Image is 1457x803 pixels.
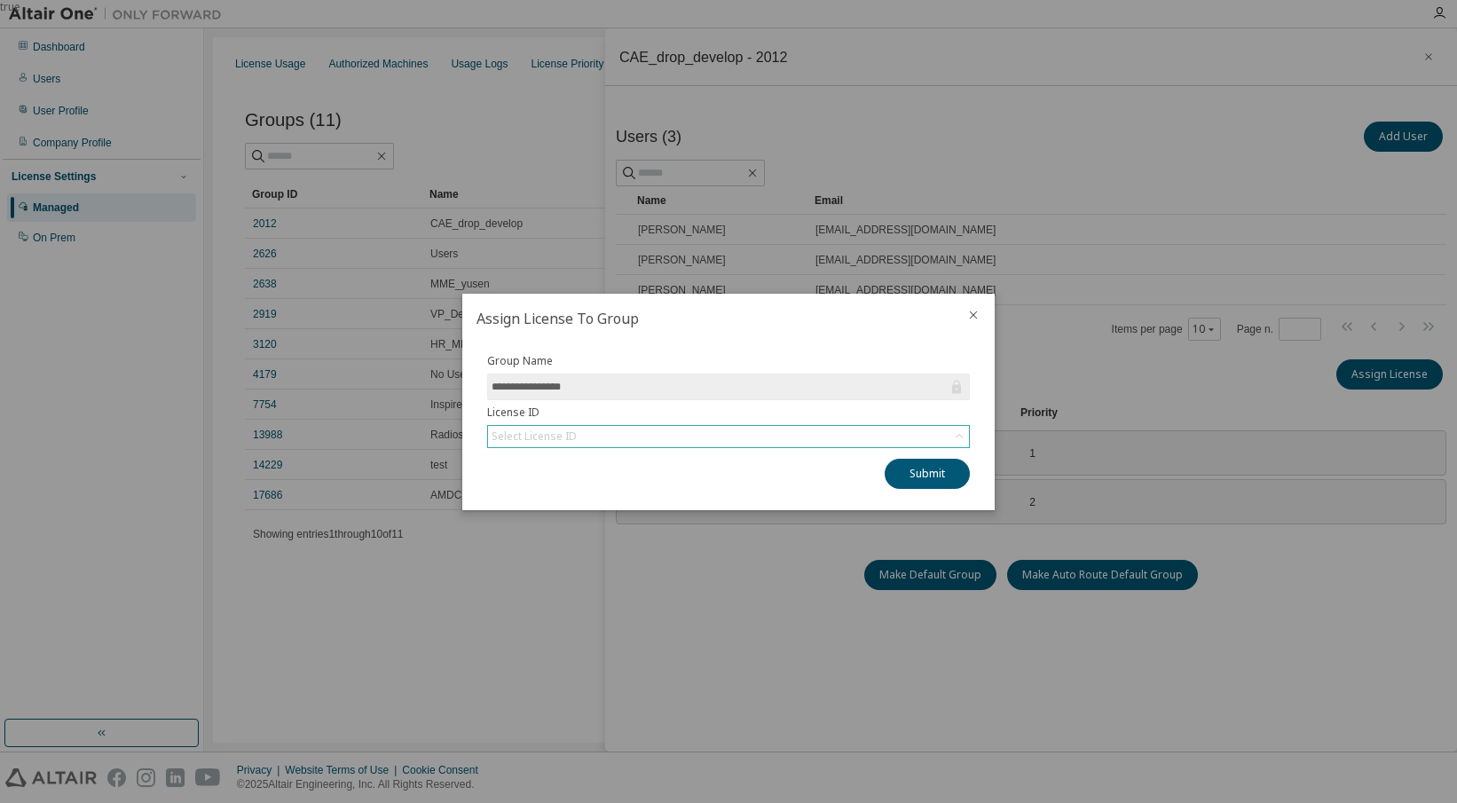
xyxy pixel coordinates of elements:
[492,429,577,444] div: Select License ID
[487,405,970,420] label: License ID
[487,354,970,368] label: Group Name
[885,459,970,489] button: Submit
[966,308,981,322] button: close
[488,426,969,447] div: Select License ID
[462,294,952,343] h2: Assign License To Group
